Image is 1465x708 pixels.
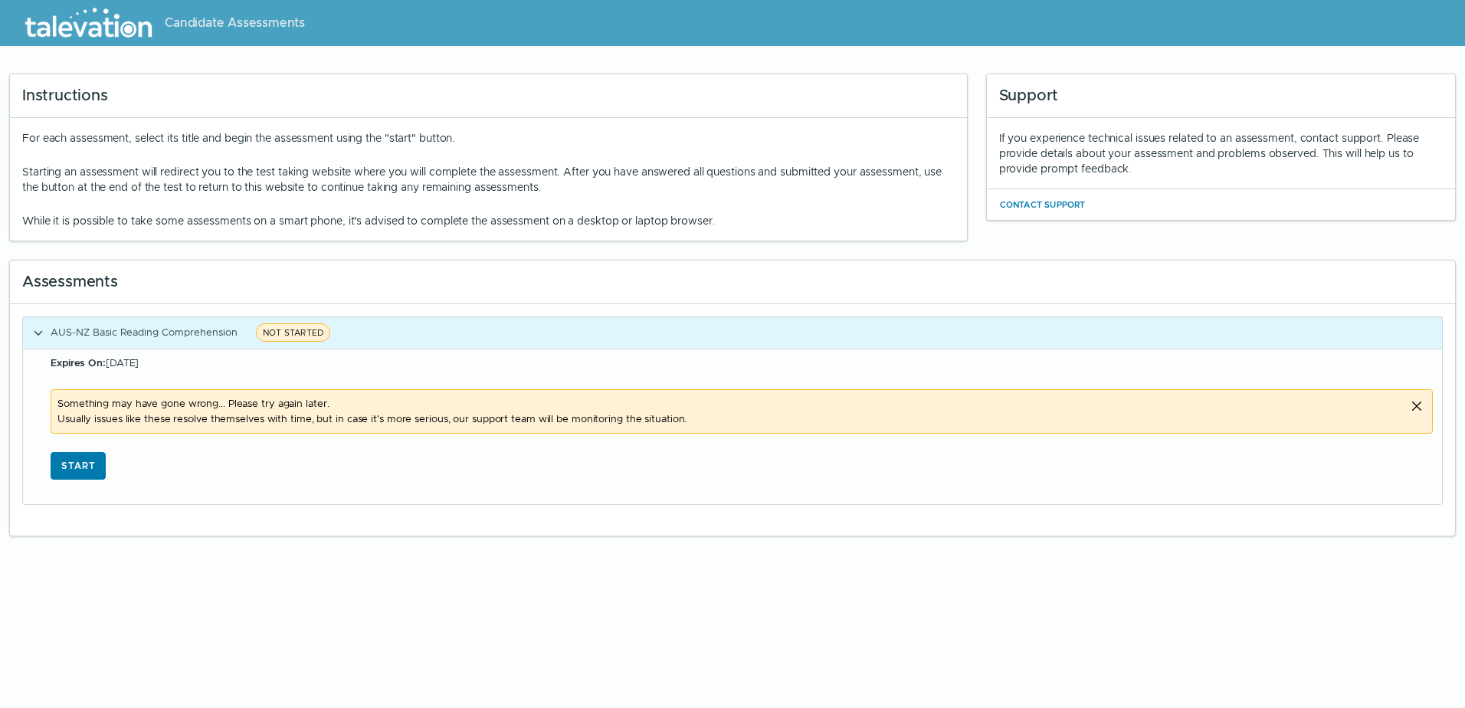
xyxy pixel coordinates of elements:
button: AUS-NZ Basic Reading ComprehensionNOT STARTED [23,317,1442,349]
span: [DATE] [51,356,139,369]
div: Support [987,74,1455,118]
img: Talevation_Logo_Transparent_white.png [18,4,159,42]
span: Something may have gone wrong... Please try again later. Usually issues like these resolve themse... [57,396,1398,427]
button: Start [51,452,106,480]
span: AUS-NZ Basic Reading Comprehension [51,326,238,339]
div: For each assessment, select its title and begin the assessment using the "start" button. [22,130,955,228]
div: Assessments [10,261,1455,304]
button: Close alert [1408,396,1426,415]
div: If you experience technical issues related to an assessment, contact support. Please provide deta... [999,130,1443,176]
p: While it is possible to take some assessments on a smart phone, it's advised to complete the asse... [22,213,955,228]
b: Expires On: [51,356,106,369]
div: AUS-NZ Basic Reading ComprehensionNOT STARTED [22,349,1443,505]
button: Contact Support [999,195,1086,214]
p: Starting an assessment will redirect you to the test taking website where you will complete the a... [22,164,955,195]
span: NOT STARTED [256,323,330,342]
span: Candidate Assessments [165,14,305,32]
div: Instructions [10,74,967,118]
